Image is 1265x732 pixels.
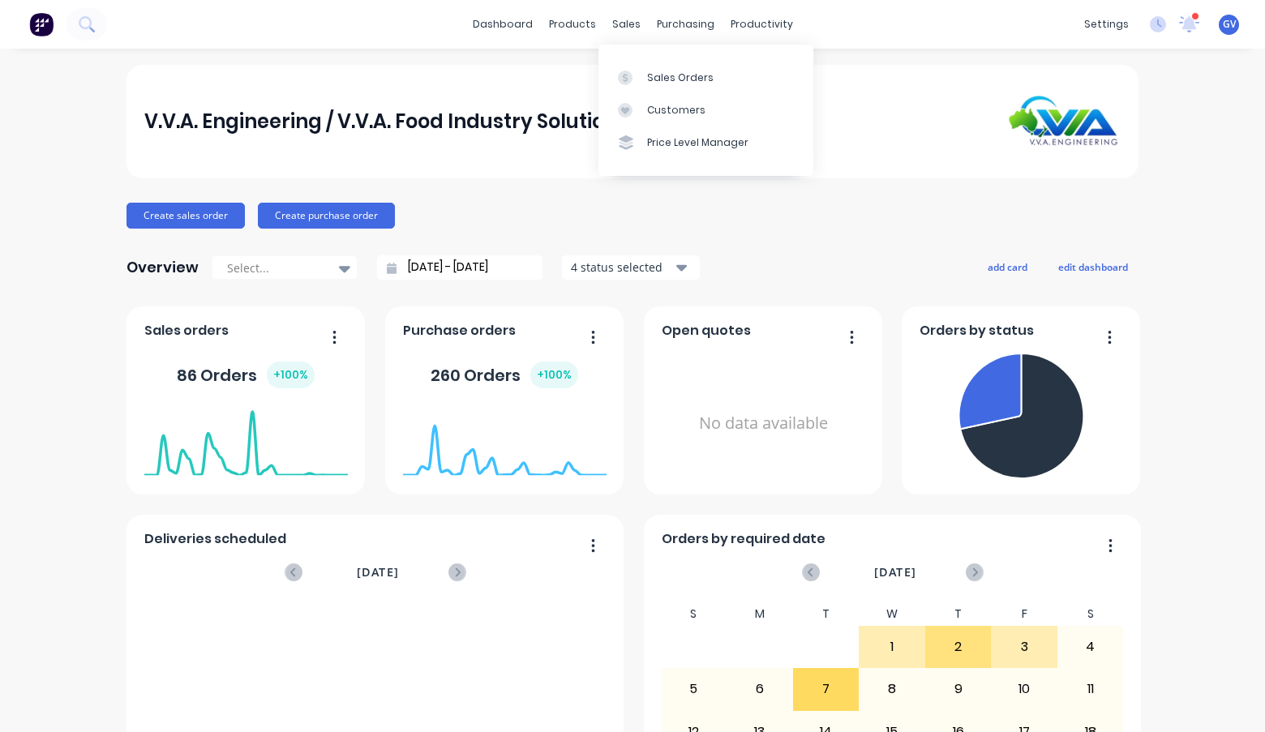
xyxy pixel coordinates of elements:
div: F [991,602,1057,626]
div: sales [604,12,649,36]
div: V.V.A. Engineering / V.V.A. Food Industry Solutions [144,105,628,138]
div: 4 status selected [571,259,673,276]
div: No data available [662,347,865,500]
div: 2 [926,627,991,667]
div: + 100 % [267,362,315,388]
span: Orders by status [920,321,1034,340]
span: [DATE] [357,563,399,581]
button: edit dashboard [1048,256,1138,277]
div: Price Level Manager [647,135,748,150]
div: S [1057,602,1124,626]
button: Create sales order [126,203,245,229]
div: purchasing [649,12,723,36]
div: 9 [926,669,991,709]
div: Overview [126,251,199,284]
div: 6 [727,669,792,709]
div: 260 Orders [431,362,578,388]
span: GV [1223,17,1236,32]
div: productivity [723,12,801,36]
div: 10 [992,669,1057,709]
a: Sales Orders [598,61,813,93]
div: T [925,602,992,626]
div: W [859,602,925,626]
div: Sales Orders [647,71,714,85]
div: 5 [662,669,727,709]
div: 8 [860,669,924,709]
div: + 100 % [530,362,578,388]
div: T [793,602,860,626]
div: settings [1076,12,1137,36]
div: products [541,12,604,36]
div: 1 [860,627,924,667]
div: 11 [1058,669,1123,709]
button: Create purchase order [258,203,395,229]
span: Open quotes [662,321,751,340]
div: 4 [1058,627,1123,667]
div: Customers [647,103,705,118]
a: Customers [598,94,813,126]
a: Price Level Manager [598,126,813,159]
button: add card [977,256,1038,277]
div: 7 [794,669,859,709]
span: [DATE] [874,563,916,581]
img: Factory [29,12,54,36]
div: M [727,602,793,626]
div: 3 [992,627,1057,667]
img: V.V.A. Engineering / V.V.A. Food Industry Solutions [1007,96,1121,147]
a: dashboard [465,12,541,36]
button: 4 status selected [562,255,700,280]
span: Purchase orders [403,321,516,340]
span: Orders by required date [662,529,825,549]
div: S [661,602,727,626]
span: Deliveries scheduled [144,529,286,549]
span: Sales orders [144,321,229,340]
div: 86 Orders [177,362,315,388]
